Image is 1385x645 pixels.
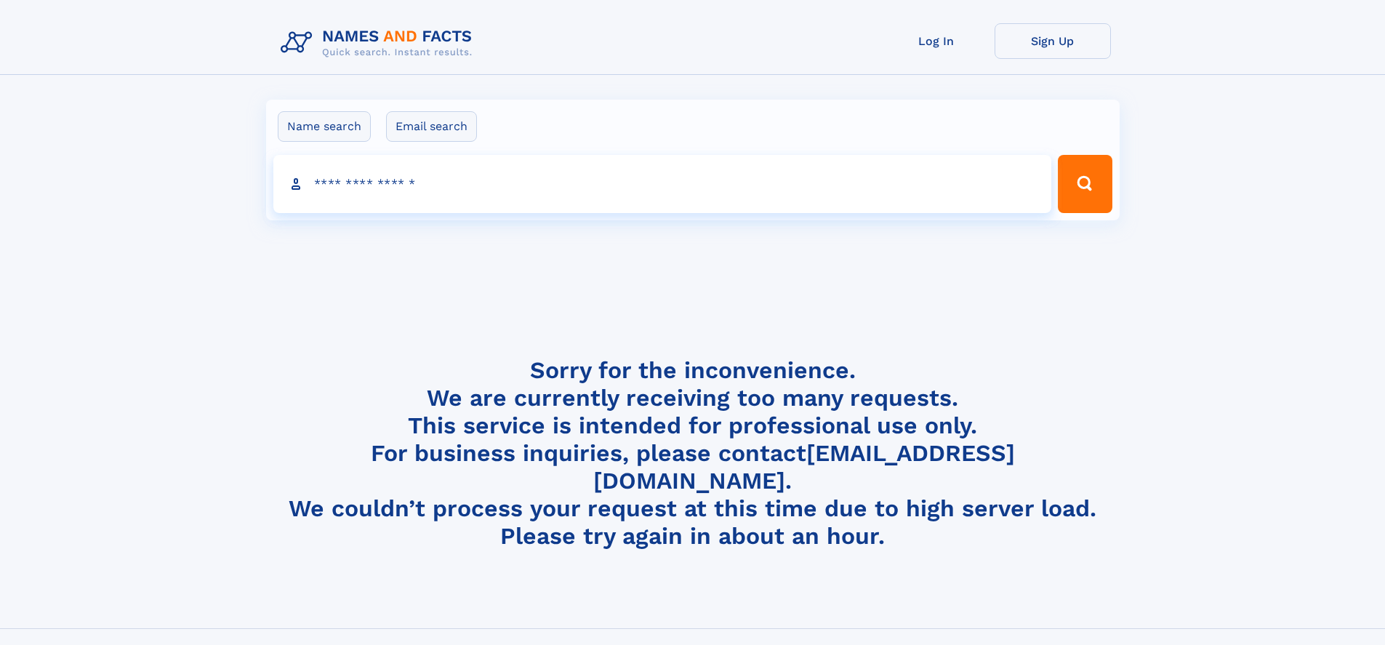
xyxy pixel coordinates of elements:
[1058,155,1112,213] button: Search Button
[273,155,1052,213] input: search input
[995,23,1111,59] a: Sign Up
[593,439,1015,494] a: [EMAIL_ADDRESS][DOMAIN_NAME]
[278,111,371,142] label: Name search
[275,356,1111,550] h4: Sorry for the inconvenience. We are currently receiving too many requests. This service is intend...
[275,23,484,63] img: Logo Names and Facts
[386,111,477,142] label: Email search
[878,23,995,59] a: Log In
